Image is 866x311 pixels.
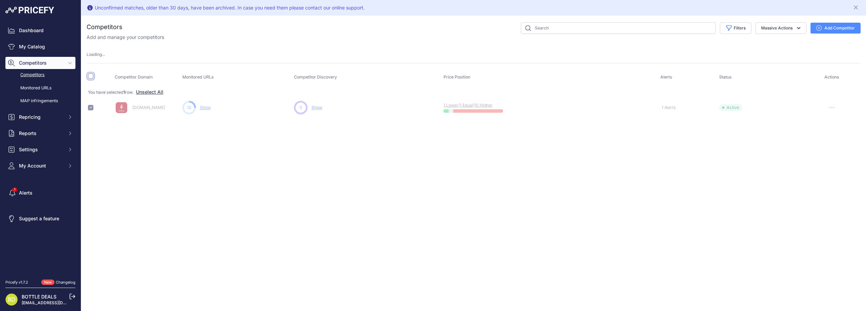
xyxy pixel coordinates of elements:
button: Competitors [5,57,75,69]
a: Alerts [5,187,75,199]
span: Monitored URLs [182,74,214,80]
a: Dashboard [5,24,75,37]
span: 1 Alerts [662,105,676,110]
img: Pricefy Logo [5,7,54,14]
a: BOTTLE DEALS [22,294,56,299]
span: My Account [19,162,63,169]
span: Show [312,105,322,110]
span: You have selected row. [88,90,134,95]
button: Unselect All [136,89,163,95]
button: Reports [5,127,75,139]
a: Show [200,105,211,110]
span: Actions [824,74,839,80]
span: Price Position [443,74,470,80]
span: Settings [19,146,63,153]
input: Search [521,22,716,34]
span: 12 [187,105,191,111]
strong: 1 [123,90,125,95]
a: 1 Lower [443,103,458,108]
div: Pricefy v1.7.2 [5,280,28,285]
span: Status [719,74,732,80]
button: Settings [5,143,75,156]
button: Add Competitor [811,23,861,34]
a: MAP infringements [5,95,75,107]
span: Active [719,104,743,111]
a: 1 Equal [460,103,473,108]
a: Competitors [5,69,75,81]
span: 5 [300,105,302,111]
span: Repricing [19,114,63,120]
p: / / [443,103,487,108]
button: Close [852,3,861,11]
nav: Sidebar [5,24,75,271]
a: 1 Alerts [660,104,676,111]
a: My Catalog [5,41,75,53]
span: Competitor Domain [115,74,153,80]
span: Competitor Discovery [294,74,337,80]
button: Repricing [5,111,75,123]
div: Unconfirmed matches, older than 30 days, have been archived. In case you need them please contact... [95,4,365,11]
span: New [41,280,54,285]
a: Changelog [56,280,75,285]
span: Loading [87,52,105,57]
button: Massive Actions [755,22,806,34]
p: Add and manage your competitors [87,34,164,41]
a: Monitored URLs [5,82,75,94]
a: 10 Higher [474,103,493,108]
button: My Account [5,160,75,172]
a: [EMAIL_ADDRESS][DOMAIN_NAME] [22,300,92,305]
a: Suggest a feature [5,213,75,225]
span: Reports [19,130,63,137]
h2: Competitors [87,22,122,32]
a: [DOMAIN_NAME] [132,105,165,110]
button: Filters [720,22,751,34]
span: ... [102,52,105,57]
span: Alerts [660,74,672,80]
span: Competitors [19,60,63,66]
